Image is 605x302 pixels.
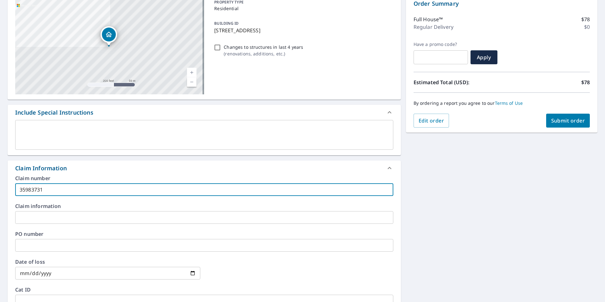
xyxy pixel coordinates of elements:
[581,79,590,86] p: $78
[224,50,303,57] p: ( renovations, additions, etc. )
[214,27,390,34] p: [STREET_ADDRESS]
[495,100,523,106] a: Terms of Use
[414,41,468,47] label: Have a promo code?
[414,100,590,106] p: By ordering a report you agree to our
[414,16,443,23] p: Full House™
[471,50,497,64] button: Apply
[414,79,502,86] p: Estimated Total (USD):
[414,114,449,128] button: Edit order
[15,204,393,209] label: Claim information
[584,23,590,31] p: $0
[546,114,590,128] button: Submit order
[224,44,303,50] p: Changes to structures in last 4 years
[8,105,401,120] div: Include Special Instructions
[15,231,393,236] label: PO number
[15,164,67,173] div: Claim Information
[551,117,585,124] span: Submit order
[15,287,393,292] label: Cat ID
[15,259,200,264] label: Date of loss
[101,26,117,46] div: Dropped pin, building 1, Residential property, 114 TARARIDGE CLOSE NE CALGARY AB T3J2N9
[187,68,196,77] a: Current Level 17, Zoom In
[15,108,93,117] div: Include Special Instructions
[476,54,492,61] span: Apply
[214,5,390,12] p: Residential
[581,16,590,23] p: $78
[15,176,393,181] label: Claim number
[187,77,196,87] a: Current Level 17, Zoom Out
[414,23,453,31] p: Regular Delivery
[419,117,444,124] span: Edit order
[214,21,239,26] p: BUILDING ID
[8,160,401,176] div: Claim Information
